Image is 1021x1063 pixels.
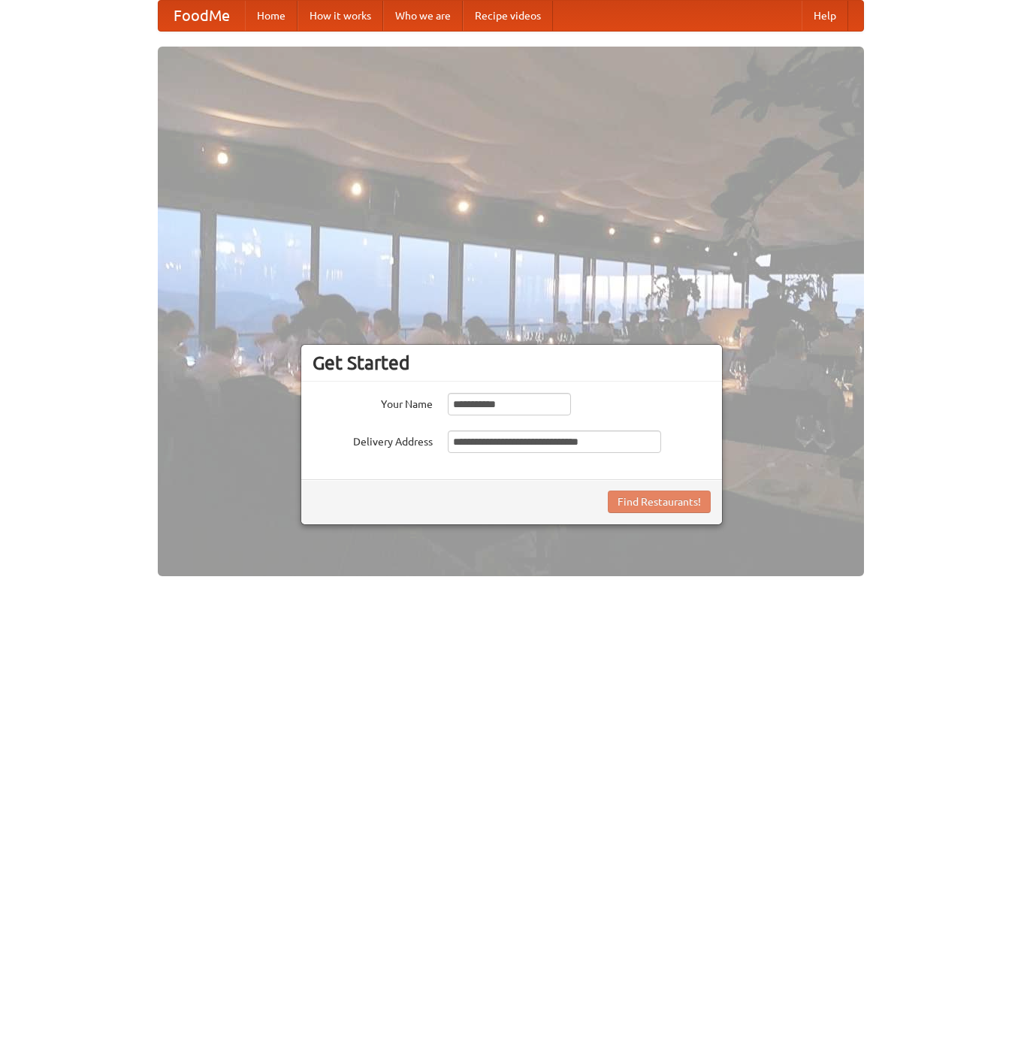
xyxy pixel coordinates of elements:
[245,1,298,31] a: Home
[313,393,433,412] label: Your Name
[159,1,245,31] a: FoodMe
[608,491,711,513] button: Find Restaurants!
[313,430,433,449] label: Delivery Address
[802,1,848,31] a: Help
[313,352,711,374] h3: Get Started
[298,1,383,31] a: How it works
[463,1,553,31] a: Recipe videos
[383,1,463,31] a: Who we are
